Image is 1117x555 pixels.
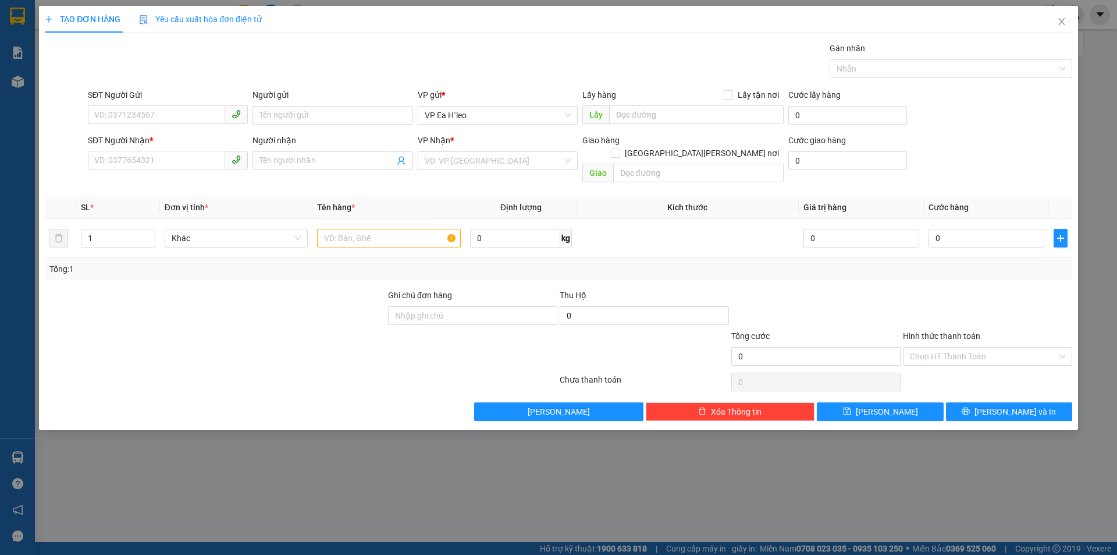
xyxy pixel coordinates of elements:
[252,89,412,101] div: Người gửi
[425,107,571,124] span: VP Ea H`leo
[232,155,241,164] span: phone
[1045,6,1078,38] button: Close
[731,331,770,341] span: Tổng cước
[788,90,841,100] label: Cước lấy hàng
[1054,234,1067,243] span: plus
[582,164,613,182] span: Giao
[252,134,412,147] div: Người nhận
[81,203,90,212] span: SL
[929,203,969,212] span: Cước hàng
[843,407,851,416] span: save
[733,89,784,101] span: Lấy tận nơi
[139,15,262,24] span: Yêu cầu xuất hóa đơn điện tử
[388,306,557,325] input: Ghi chú đơn hàng
[698,407,706,416] span: delete
[620,147,784,160] span: [GEOGRAPHIC_DATA][PERSON_NAME] nơi
[609,105,784,124] input: Dọc đường
[558,373,730,394] div: Chưa thanh toán
[788,106,907,125] input: Cước lấy hàng
[172,229,301,247] span: Khác
[139,15,148,24] img: icon
[418,89,578,101] div: VP gửi
[974,405,1056,418] span: [PERSON_NAME] và In
[1054,229,1068,248] button: plus
[803,203,846,212] span: Giá trị hàng
[45,15,120,24] span: TẠO ĐƠN HÀNG
[388,291,452,300] label: Ghi chú đơn hàng
[667,203,707,212] span: Kích thước
[500,203,542,212] span: Định lượng
[49,229,68,248] button: delete
[317,203,355,212] span: Tên hàng
[317,229,461,248] input: VD: Bàn, Ghế
[560,291,586,300] span: Thu Hộ
[803,229,919,248] input: 0
[528,405,590,418] span: [PERSON_NAME]
[232,109,241,119] span: phone
[962,407,970,416] span: printer
[856,405,918,418] span: [PERSON_NAME]
[788,151,907,170] input: Cước giao hàng
[946,402,1072,421] button: printer[PERSON_NAME] và In
[646,402,815,421] button: deleteXóa Thông tin
[88,134,248,147] div: SĐT Người Nhận
[582,136,620,145] span: Giao hàng
[474,402,643,421] button: [PERSON_NAME]
[830,44,865,53] label: Gán nhãn
[582,105,609,124] span: Lấy
[903,331,980,341] label: Hình thức thanh toán
[397,156,406,165] span: user-add
[582,90,616,100] span: Lấy hàng
[49,263,431,275] div: Tổng: 1
[817,402,943,421] button: save[PERSON_NAME]
[418,136,450,145] span: VP Nhận
[1057,17,1066,26] span: close
[88,89,248,101] div: SĐT Người Gửi
[788,136,846,145] label: Cước giao hàng
[613,164,784,182] input: Dọc đường
[560,229,572,248] span: kg
[711,405,762,418] span: Xóa Thông tin
[45,15,53,23] span: plus
[165,203,208,212] span: Đơn vị tính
